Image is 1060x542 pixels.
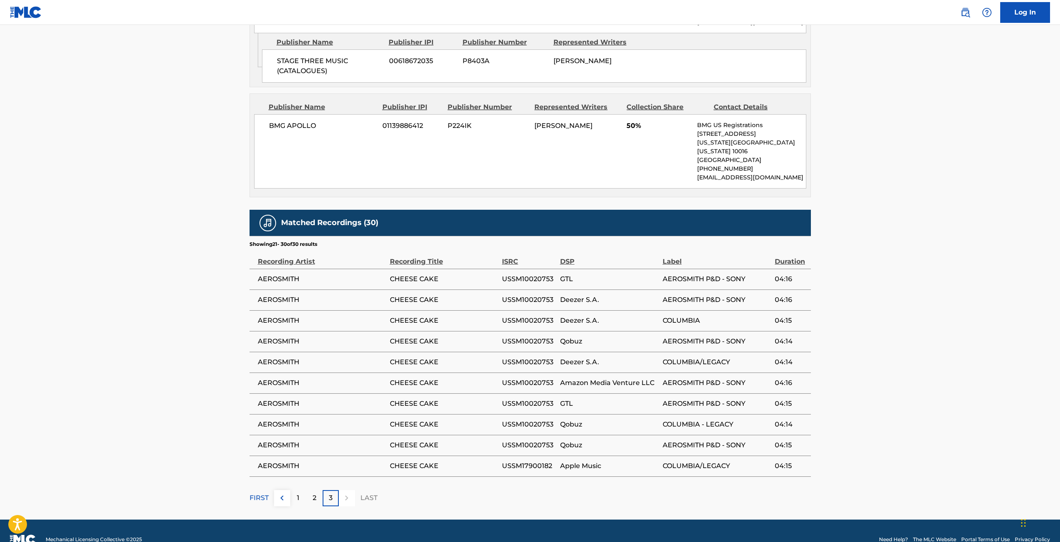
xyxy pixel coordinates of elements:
span: USSM10020753 [502,316,556,326]
div: Recording Title [390,248,498,267]
p: [US_STATE][GEOGRAPHIC_DATA][US_STATE] 10016 [697,138,805,156]
span: USSM10020753 [502,357,556,367]
div: Publisher Name [269,102,376,112]
div: DSP [560,248,659,267]
span: COLUMBIA/LEGACY [663,461,771,471]
span: CHEESE CAKE [390,336,498,346]
span: COLUMBIA [663,316,771,326]
span: 04:14 [775,336,807,346]
span: USSM10020753 [502,336,556,346]
span: AEROSMITH P&D - SONY [663,295,771,305]
span: Apple Music [560,461,659,471]
span: AEROSMITH [258,274,386,284]
div: Drag [1021,510,1026,535]
span: USSM10020753 [502,440,556,450]
span: GTL [560,274,659,284]
span: COLUMBIA/LEGACY [663,357,771,367]
span: AEROSMITH P&D - SONY [663,440,771,450]
span: Qobuz [560,336,659,346]
span: STAGE THREE MUSIC (CATALOGUES) [277,56,383,76]
p: FIRST [250,493,269,503]
span: 04:14 [775,357,807,367]
img: Matched Recordings [263,218,273,228]
span: USSM10020753 [502,399,556,409]
div: Publisher IPI [389,37,456,47]
span: AEROSMITH [258,440,386,450]
p: [EMAIL_ADDRESS][DOMAIN_NAME] [697,173,805,182]
div: Publisher Name [277,37,382,47]
div: Collection Share [627,102,707,112]
img: search [960,7,970,17]
span: BMG APOLLO [269,121,377,131]
div: Represented Writers [534,102,620,112]
h5: Matched Recordings (30) [281,218,378,228]
a: Public Search [957,4,974,21]
span: P224IK [448,121,528,131]
span: COLUMBIA - LEGACY [663,419,771,429]
span: CHEESE CAKE [390,440,498,450]
span: GTL [560,399,659,409]
span: USSM10020753 [502,378,556,388]
span: CHEESE CAKE [390,357,498,367]
div: Publisher Number [448,102,528,112]
span: Deezer S.A. [560,295,659,305]
a: Log In [1000,2,1050,23]
div: Publisher IPI [382,102,441,112]
span: Qobuz [560,419,659,429]
span: AEROSMITH [258,357,386,367]
span: 50% [627,121,691,131]
span: AEROSMITH [258,378,386,388]
span: CHEESE CAKE [390,399,498,409]
span: 04:16 [775,274,807,284]
span: Deezer S.A. [560,316,659,326]
p: BMG US Registrations [697,121,805,130]
span: 04:15 [775,440,807,450]
span: AEROSMITH [258,295,386,305]
p: 1 [297,493,299,503]
span: CHEESE CAKE [390,461,498,471]
span: AEROSMITH [258,419,386,429]
div: Publisher Number [463,37,547,47]
div: Recording Artist [258,248,386,267]
span: 04:15 [775,461,807,471]
div: Contact Details [714,102,794,112]
span: 04:15 [775,316,807,326]
span: USSM10020753 [502,274,556,284]
p: 3 [329,493,333,503]
span: [PERSON_NAME] [534,122,592,130]
div: Label [663,248,771,267]
p: [GEOGRAPHIC_DATA] [697,156,805,164]
p: LAST [360,493,377,503]
span: 04:15 [775,399,807,409]
span: AEROSMITH [258,461,386,471]
span: AEROSMITH P&D - SONY [663,274,771,284]
span: CHEESE CAKE [390,378,498,388]
span: AEROSMITH [258,399,386,409]
span: AEROSMITH P&D - SONY [663,399,771,409]
img: help [982,7,992,17]
span: CHEESE CAKE [390,295,498,305]
span: CHEESE CAKE [390,419,498,429]
img: left [277,493,287,503]
p: 2 [313,493,316,503]
img: MLC Logo [10,6,42,18]
span: Amazon Media Venture LLC [560,378,659,388]
span: 04:14 [775,419,807,429]
p: [PHONE_NUMBER] [697,164,805,173]
span: CHEESE CAKE [390,316,498,326]
span: AEROSMITH [258,336,386,346]
iframe: Chat Widget [1018,502,1060,542]
div: Duration [775,248,807,267]
span: [PERSON_NAME] [553,57,612,65]
p: Showing 21 - 30 of 30 results [250,240,317,248]
span: AEROSMITH P&D - SONY [663,378,771,388]
span: 01139886412 [382,121,441,131]
span: USSM17900182 [502,461,556,471]
span: AEROSMITH P&D - SONY [663,336,771,346]
span: 04:16 [775,295,807,305]
span: 00618672035 [389,56,456,66]
span: USSM10020753 [502,419,556,429]
span: USSM10020753 [502,295,556,305]
span: CHEESE CAKE [390,274,498,284]
p: [STREET_ADDRESS] [697,130,805,138]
